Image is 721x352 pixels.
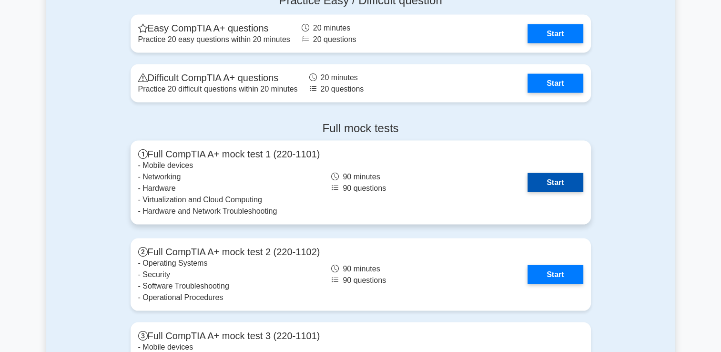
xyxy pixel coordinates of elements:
h4: Full mock tests [131,122,591,135]
a: Start [528,24,583,43]
a: Start [528,265,583,284]
a: Start [528,74,583,93]
a: Start [528,173,583,192]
